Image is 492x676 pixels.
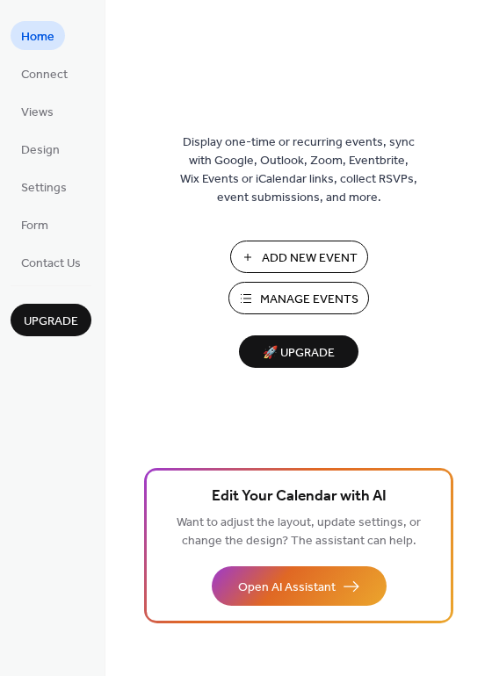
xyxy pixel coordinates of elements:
[21,66,68,84] span: Connect
[180,133,417,207] span: Display one-time or recurring events, sync with Google, Outlook, Zoom, Eventbrite, Wix Events or ...
[21,28,54,47] span: Home
[21,179,67,198] span: Settings
[21,217,48,235] span: Form
[11,97,64,126] a: Views
[11,304,91,336] button: Upgrade
[21,104,54,122] span: Views
[262,249,358,268] span: Add New Event
[24,313,78,331] span: Upgrade
[228,282,369,314] button: Manage Events
[21,255,81,273] span: Contact Us
[239,335,358,368] button: 🚀 Upgrade
[212,485,387,509] span: Edit Your Calendar with AI
[260,291,358,309] span: Manage Events
[11,172,77,201] a: Settings
[11,210,59,239] a: Form
[11,59,78,88] a: Connect
[230,241,368,273] button: Add New Event
[11,134,70,163] a: Design
[11,248,91,277] a: Contact Us
[238,579,336,597] span: Open AI Assistant
[250,342,348,365] span: 🚀 Upgrade
[21,141,60,160] span: Design
[212,566,387,606] button: Open AI Assistant
[177,511,421,553] span: Want to adjust the layout, update settings, or change the design? The assistant can help.
[11,21,65,50] a: Home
